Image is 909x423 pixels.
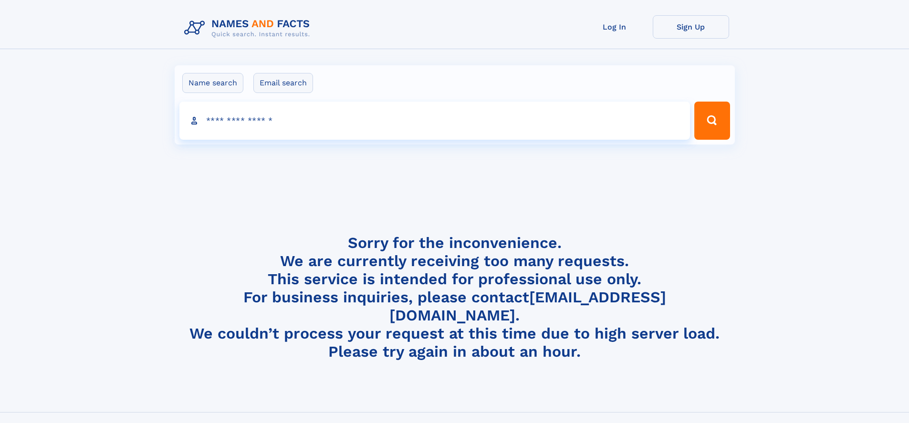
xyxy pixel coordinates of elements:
[253,73,313,93] label: Email search
[180,15,318,41] img: Logo Names and Facts
[389,288,666,324] a: [EMAIL_ADDRESS][DOMAIN_NAME]
[180,234,729,361] h4: Sorry for the inconvenience. We are currently receiving too many requests. This service is intend...
[653,15,729,39] a: Sign Up
[576,15,653,39] a: Log In
[179,102,690,140] input: search input
[694,102,730,140] button: Search Button
[182,73,243,93] label: Name search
